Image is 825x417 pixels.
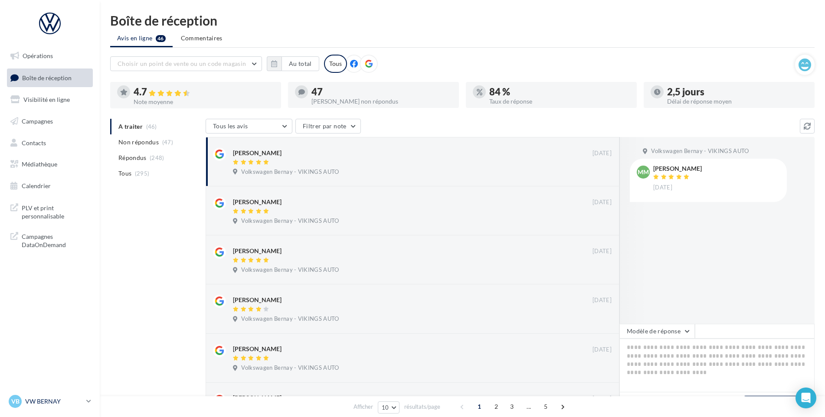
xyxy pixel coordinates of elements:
[22,139,46,146] span: Contacts
[110,14,815,27] div: Boîte de réception
[241,266,339,274] span: Volkswagen Bernay - VIKINGS AUTO
[638,168,649,176] span: MM
[311,98,452,104] div: [PERSON_NAME] non répondus
[505,400,519,414] span: 3
[282,56,319,71] button: Au total
[489,98,630,104] div: Taux de réponse
[135,170,150,177] span: (295)
[162,139,173,146] span: (47)
[593,395,612,403] span: [DATE]
[110,56,262,71] button: Choisir un point de vente ou un code magasin
[619,324,695,339] button: Modèle de réponse
[134,99,274,105] div: Note moyenne
[489,87,630,97] div: 84 %
[22,74,72,81] span: Boîte de réception
[354,403,373,411] span: Afficher
[233,149,282,157] div: [PERSON_NAME]
[796,388,816,408] div: Open Intercom Messenger
[150,154,164,161] span: (248)
[472,400,486,414] span: 1
[233,296,282,304] div: [PERSON_NAME]
[23,96,70,103] span: Visibilité en ligne
[5,177,95,195] a: Calendrier
[118,138,159,147] span: Non répondus
[311,87,452,97] div: 47
[206,119,292,134] button: Tous les avis
[667,87,808,97] div: 2,5 jours
[382,404,389,411] span: 10
[267,56,319,71] button: Au total
[5,199,95,224] a: PLV et print personnalisable
[653,184,672,192] span: [DATE]
[295,119,361,134] button: Filtrer par note
[22,231,89,249] span: Campagnes DataOnDemand
[241,364,339,372] span: Volkswagen Bernay - VIKINGS AUTO
[5,91,95,109] a: Visibilité en ligne
[233,345,282,353] div: [PERSON_NAME]
[22,182,51,189] span: Calendrier
[233,394,282,402] div: [PERSON_NAME]
[5,227,95,253] a: Campagnes DataOnDemand
[118,153,147,162] span: Répondus
[5,155,95,173] a: Médiathèque
[489,400,503,414] span: 2
[522,400,536,414] span: ...
[118,60,246,67] span: Choisir un point de vente ou un code magasin
[233,247,282,255] div: [PERSON_NAME]
[241,217,339,225] span: Volkswagen Bernay - VIKINGS AUTO
[651,147,749,155] span: Volkswagen Bernay - VIKINGS AUTO
[5,47,95,65] a: Opérations
[5,112,95,130] a: Campagnes
[233,198,282,206] div: [PERSON_NAME]
[593,346,612,354] span: [DATE]
[22,117,53,125] span: Campagnes
[5,68,95,87] a: Boîte de réception
[22,160,57,168] span: Médiathèque
[241,315,339,323] span: Volkswagen Bernay - VIKINGS AUTO
[324,55,347,73] div: Tous
[593,296,612,304] span: [DATE]
[593,199,612,206] span: [DATE]
[213,122,248,130] span: Tous les avis
[181,34,223,42] span: Commentaires
[653,166,702,172] div: [PERSON_NAME]
[378,401,400,414] button: 10
[134,87,274,97] div: 4.7
[667,98,808,104] div: Délai de réponse moyen
[23,52,53,59] span: Opérations
[25,397,83,406] p: VW BERNAY
[593,248,612,255] span: [DATE]
[5,134,95,152] a: Contacts
[7,393,93,410] a: VB VW BERNAY
[11,397,20,406] span: VB
[404,403,440,411] span: résultats/page
[593,150,612,157] span: [DATE]
[539,400,553,414] span: 5
[22,202,89,221] span: PLV et print personnalisable
[118,169,131,178] span: Tous
[241,168,339,176] span: Volkswagen Bernay - VIKINGS AUTO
